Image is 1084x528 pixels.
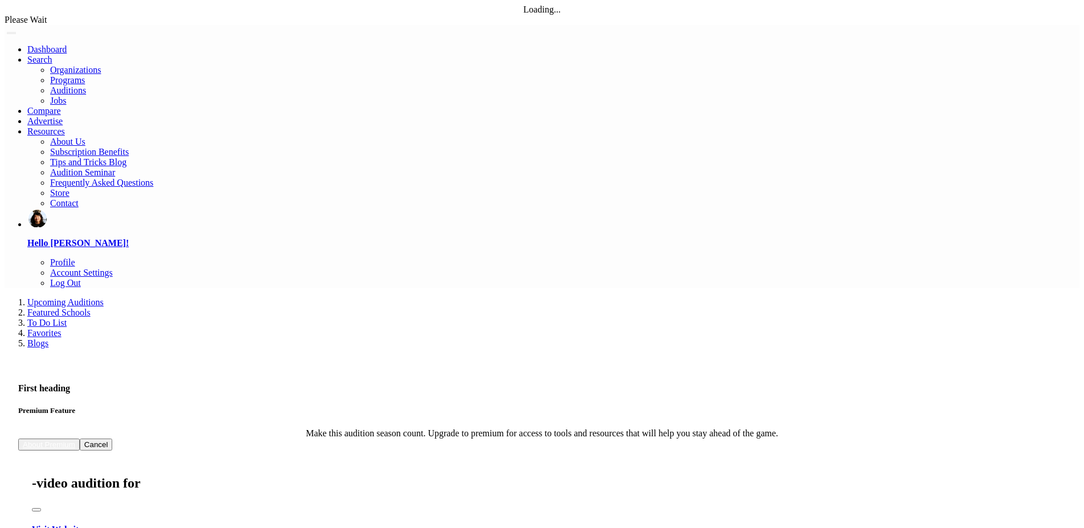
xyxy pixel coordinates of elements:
a: Audition Seminar [50,167,115,177]
a: Store [50,188,69,198]
a: Auditions [50,85,86,95]
a: About Premium [23,440,75,449]
a: Dashboard [27,44,67,54]
a: Blogs [27,338,48,348]
button: Cancel [80,439,113,451]
h2: - [32,476,1052,491]
img: profile picture [28,210,47,227]
a: profile picture Hello [PERSON_NAME]! [27,208,1079,248]
a: Search [27,55,52,64]
nav: breadcrumb [5,297,1079,349]
button: Toggle navigation [7,32,16,34]
a: Advertise [27,116,63,126]
a: Profile [50,257,75,267]
ul: Resources [27,65,1079,106]
h5: Premium Feature [18,406,1066,415]
button: Close [32,508,41,511]
a: Jobs [50,96,66,105]
a: Featured Schools [27,308,91,317]
a: Account Settings [50,268,113,277]
ul: profile picture Hello [PERSON_NAME]! [27,257,1079,288]
div: Please Wait [5,15,1079,25]
a: Frequently Asked Questions [50,178,153,187]
a: Organizations [50,65,101,75]
a: Programs [50,75,85,85]
a: Compare [27,106,61,116]
div: Make this audition season count. Upgrade to premium for access to tools and resources that will h... [18,428,1066,439]
a: About Us [50,137,85,146]
span: video audition for [36,476,141,490]
a: Upcoming Auditions [27,297,104,307]
a: To Do List [27,318,67,328]
a: Subscription Benefits [50,147,129,157]
span: Loading... [523,5,561,14]
a: Log Out [50,278,81,288]
a: Favorites [27,328,62,338]
p: Hello [PERSON_NAME]! [27,238,1079,248]
a: Resources [27,126,65,136]
h4: First heading [18,383,1066,394]
a: Contact [50,198,79,208]
a: Tips and Tricks Blog [50,157,126,167]
ul: Resources [27,137,1079,208]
